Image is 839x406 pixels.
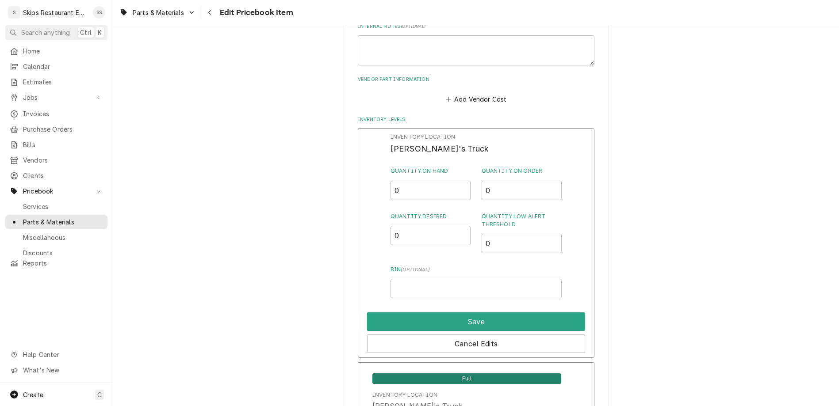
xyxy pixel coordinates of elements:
span: Parts & Materials [133,8,184,17]
a: Calendar [5,59,107,74]
a: Invoices [5,106,107,121]
span: Discounts [23,248,103,258]
span: Inventory Location [391,133,562,141]
button: Save [367,312,585,331]
span: Invoices [23,109,103,118]
div: S [8,6,20,19]
a: Go to Jobs [5,90,107,105]
a: Miscellaneous [5,230,107,245]
span: Home [23,46,103,56]
div: Quantity on Hand [391,167,471,200]
button: Add Vendor Cost [444,93,508,105]
span: ( optional ) [401,24,425,29]
a: Go to Parts & Materials [116,5,199,20]
a: Reports [5,256,107,270]
span: Bills [23,140,103,149]
div: Vendor Part Information [358,76,594,105]
div: Inventory Location [391,133,562,155]
a: Home [5,44,107,58]
div: Button Group [367,309,585,353]
label: Quantity on Order [482,167,562,175]
a: Clients [5,168,107,183]
span: Purchase Orders [23,125,103,134]
label: Internal Notes [358,23,594,30]
span: Vendors [23,156,103,165]
span: Miscellaneous [23,233,103,242]
div: Quantity Desired [391,212,471,253]
a: Bills [5,137,107,152]
a: Vendors [5,153,107,167]
span: Calendar [23,62,103,71]
button: Navigate back [203,5,217,19]
button: Search anythingCtrlK [5,25,107,40]
label: Bin [391,266,562,273]
span: Edit Pricebook Item [217,7,293,19]
span: Full [372,373,561,384]
span: Services [23,202,103,211]
button: Cancel Edits [367,334,585,353]
span: [PERSON_NAME]'s Truck [391,144,489,153]
div: Skips Restaurant Equipment [23,8,88,17]
span: C [97,390,102,399]
span: Search anything [21,28,70,37]
label: Inventory Levels [358,116,594,123]
div: Full [372,372,561,384]
div: Shan Skipper's Avatar [93,6,105,19]
div: Button Group Row [367,331,585,353]
div: Quantity on Order [482,167,562,200]
span: Inventory Location [391,143,562,155]
span: Jobs [23,93,90,102]
span: Create [23,391,43,398]
a: Discounts [5,246,107,260]
label: Quantity on Hand [391,167,471,175]
label: Quantity Low Alert Threshold [482,212,562,228]
span: Ctrl [80,28,92,37]
span: Pricebook [23,186,90,196]
span: ( optional ) [401,267,430,273]
a: Estimates [5,75,107,89]
label: Vendor Part Information [358,76,594,83]
span: What's New [23,365,102,375]
label: Quantity Desired [391,212,471,220]
span: Reports [23,258,103,268]
a: Go to Help Center [5,347,107,362]
span: Estimates [23,77,103,87]
a: Parts & Materials [5,215,107,229]
div: Button Group Row [367,309,585,331]
a: Go to What's New [5,363,107,377]
div: Bin [391,266,562,298]
div: Internal Notes [358,23,594,65]
span: K [98,28,102,37]
a: Services [5,199,107,214]
div: Inventory Level Edit Form [391,133,562,298]
span: Clients [23,171,103,180]
span: Help Center [23,350,102,359]
div: Inventory Location [372,391,437,399]
div: Quantity Low Alert Threshold [482,212,562,253]
div: SS [93,6,105,19]
span: Parts & Materials [23,217,103,227]
a: Purchase Orders [5,122,107,137]
a: Go to Pricebook [5,184,107,198]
